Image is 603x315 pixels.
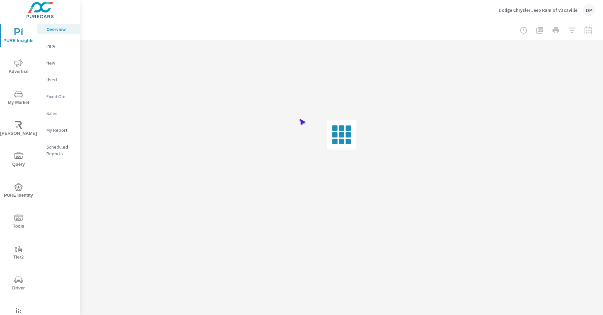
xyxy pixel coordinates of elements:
[2,59,35,76] span: Advertise
[46,76,74,83] p: Used
[37,91,80,102] div: Fixed Ops
[37,24,80,34] div: Overview
[2,214,35,230] span: Tools
[46,26,74,33] p: Overview
[499,7,577,13] p: Dodge Chrysler Jeep Ram of Vacaville
[46,60,74,66] p: New
[2,90,35,107] span: My Market
[2,28,35,45] span: PURE Insights
[583,4,595,16] div: DP
[2,245,35,261] span: Tier2
[37,142,80,159] div: Scheduled Reports
[46,144,74,157] p: Scheduled Reports
[37,58,80,68] div: New
[37,75,80,85] div: Used
[2,121,35,137] span: [PERSON_NAME]
[2,152,35,168] span: Query
[46,127,74,133] p: My Report
[37,108,80,118] div: Sales
[46,110,74,117] p: Sales
[37,41,80,51] div: PIPA
[46,43,74,49] p: PIPA
[2,183,35,199] span: PURE Identity
[46,93,74,100] p: Fixed Ops
[2,276,35,292] span: Driver
[37,125,80,135] div: My Report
